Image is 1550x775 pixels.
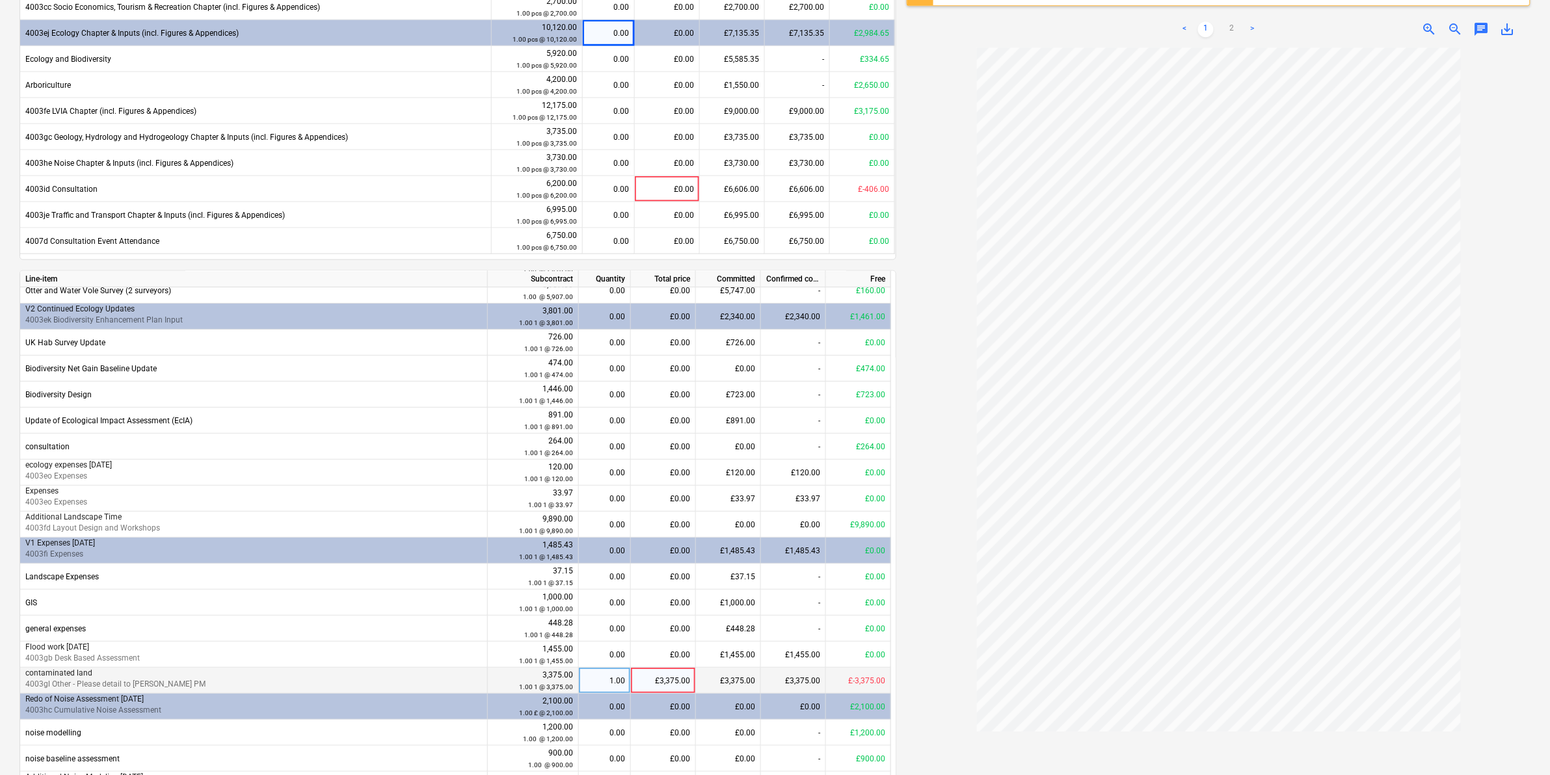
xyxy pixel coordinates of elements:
[696,642,761,668] div: £1,455.00
[584,564,625,590] div: 0.00
[25,460,112,469] span: ecology expenses July 2025
[524,345,573,352] small: 1.00 1 @ 726.00
[25,642,89,651] span: Flood work July 2025
[635,98,700,124] div: £0.00
[696,304,761,330] div: £2,340.00
[635,20,700,46] div: £0.00
[493,357,573,381] div: 474.00
[631,668,696,694] div: £3,375.00
[696,356,761,382] div: £0.00
[497,21,577,46] div: 10,120.00
[826,720,891,746] div: £1,200.00
[493,487,573,511] div: 33.97
[493,383,573,407] div: 1,446.00
[25,338,105,347] span: UK Hab Survey Update
[696,512,761,538] div: £0.00
[826,382,891,408] div: £723.00
[631,408,696,434] div: £0.00
[493,617,573,641] div: 448.28
[516,166,577,173] small: 1.00 pcs @ 3,730.00
[25,694,144,703] span: Redo of Noise Assessment Sep 2025
[25,471,87,480] span: 4003eo Expenses
[761,330,826,356] div: -
[631,486,696,512] div: £0.00
[519,709,573,716] small: 1.00 £ @ 2,100.00
[523,735,573,742] small: 1.00 @ 1,200.00
[765,150,830,176] div: £3,730.00
[588,150,629,176] div: 0.00
[25,133,348,142] span: 4003gc Geology, Hydrology and Hydrogeology Chapter & Inputs (incl. Figures & Appendices)
[493,643,573,667] div: 1,455.00
[761,408,826,434] div: -
[588,46,629,72] div: 0.00
[631,512,696,538] div: £0.00
[25,237,159,246] span: 4007d Consultation Event Attendance
[696,271,761,287] div: Committed
[631,694,696,720] div: £0.00
[493,331,573,355] div: 726.00
[584,356,625,382] div: 0.00
[826,746,891,772] div: £900.00
[761,590,826,616] div: -
[1499,22,1515,38] span: save_alt
[696,278,761,304] div: £5,747.00
[513,36,577,43] small: 1.00 pcs @ 10,120.00
[584,720,625,746] div: 0.00
[513,114,577,121] small: 1.00 pcs @ 12,175.00
[519,605,573,612] small: 1.00 1 @ 1,000.00
[584,486,625,512] div: 0.00
[830,124,895,150] div: £0.00
[761,668,826,694] div: £3,375.00
[519,397,573,404] small: 1.00 1 @ 1,446.00
[584,330,625,356] div: 0.00
[528,579,573,586] small: 1.00 1 @ 37.15
[524,423,573,430] small: 1.00 1 @ 891.00
[631,460,696,486] div: £0.00
[524,631,573,638] small: 1.00 1 @ 448.28
[25,572,99,581] span: Landscape Expenses
[631,278,696,304] div: £0.00
[700,124,765,150] div: £3,735.00
[493,305,573,329] div: 3,801.00
[523,293,573,300] small: 1.00 @ 5,907.00
[700,202,765,228] div: £6,995.00
[765,124,830,150] div: £3,735.00
[761,434,826,460] div: -
[584,382,625,408] div: 0.00
[830,228,895,254] div: £0.00
[826,590,891,616] div: £0.00
[584,616,625,642] div: 0.00
[765,46,830,72] div: -
[1177,22,1193,38] a: Previous page
[493,539,573,563] div: 1,485.43
[761,642,826,668] div: £1,455.00
[761,382,826,408] div: -
[635,72,700,98] div: £0.00
[635,176,700,202] div: £0.00
[826,642,891,668] div: £0.00
[497,125,577,150] div: 3,735.00
[631,304,696,330] div: £0.00
[765,98,830,124] div: £9,000.00
[493,513,573,537] div: 9,890.00
[493,591,573,615] div: 1,000.00
[528,501,573,508] small: 1.00 1 @ 33.97
[631,642,696,668] div: £0.00
[497,73,577,98] div: 4,200.00
[493,461,573,485] div: 120.00
[696,330,761,356] div: £726.00
[588,20,629,46] div: 0.00
[830,72,895,98] div: £2,650.00
[519,527,573,534] small: 1.00 1 @ 9,890.00
[25,81,71,90] span: Arboriculture
[25,668,92,677] span: contaminated land
[635,46,700,72] div: £0.00
[25,728,81,737] span: noise modelling
[25,538,95,547] span: V1 Expenses May 2025
[700,46,765,72] div: £5,585.35
[25,523,160,532] span: 4003fd Layout Design and Workshops
[700,176,765,202] div: £6,606.00
[25,653,140,663] span: 4003gb Desk Based Assessment
[1224,22,1240,38] a: Page 2
[631,538,696,564] div: £0.00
